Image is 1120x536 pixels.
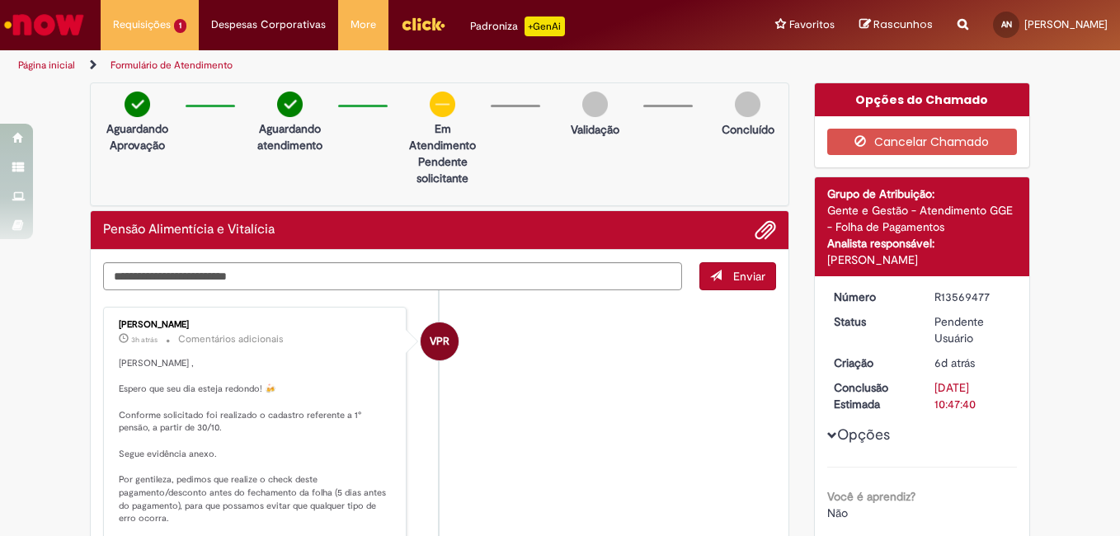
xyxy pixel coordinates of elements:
div: Vanessa Paiva Ribeiro [421,322,459,360]
span: VPR [430,322,449,361]
h2: Pensão Alimentícia e Vitalícia Histórico de tíquete [103,223,275,237]
img: circle-minus.png [430,92,455,117]
p: Aguardando atendimento [250,120,330,153]
span: AN [1001,19,1012,30]
div: [DATE] 10:47:40 [934,379,1011,412]
button: Cancelar Chamado [827,129,1018,155]
p: Concluído [722,121,774,138]
span: 1 [174,19,186,33]
a: Página inicial [18,59,75,72]
img: click_logo_yellow_360x200.png [401,12,445,36]
a: Rascunhos [859,17,933,33]
span: [PERSON_NAME] [1024,17,1108,31]
span: Despesas Corporativas [211,16,326,33]
div: Grupo de Atribuição: [827,186,1018,202]
span: Enviar [733,269,765,284]
img: img-circle-grey.png [735,92,760,117]
div: Pendente Usuário [934,313,1011,346]
b: Você é aprendiz? [827,489,915,504]
div: R13569477 [934,289,1011,305]
img: ServiceNow [2,8,87,41]
span: Requisições [113,16,171,33]
button: Enviar [699,262,776,290]
dt: Status [821,313,923,330]
small: Comentários adicionais [178,332,284,346]
dt: Criação [821,355,923,371]
p: Pendente solicitante [402,153,482,186]
p: +GenAi [525,16,565,36]
div: [PERSON_NAME] [119,320,393,330]
dt: Conclusão Estimada [821,379,923,412]
div: [PERSON_NAME] [827,252,1018,268]
div: Gente e Gestão - Atendimento GGE - Folha de Pagamentos [827,202,1018,235]
textarea: Digite sua mensagem aqui... [103,262,682,290]
div: Padroniza [470,16,565,36]
span: More [351,16,376,33]
span: 3h atrás [131,335,158,345]
span: Rascunhos [873,16,933,32]
img: img-circle-grey.png [582,92,608,117]
p: Em Atendimento [402,120,482,153]
div: 26/09/2025 09:47:37 [934,355,1011,371]
span: 6d atrás [934,355,975,370]
span: Favoritos [789,16,835,33]
ul: Trilhas de página [12,50,734,81]
span: Não [827,505,848,520]
img: check-circle-green.png [125,92,150,117]
img: check-circle-green.png [277,92,303,117]
div: Analista responsável: [827,235,1018,252]
p: Validação [571,121,619,138]
dt: Número [821,289,923,305]
a: Formulário de Atendimento [111,59,233,72]
p: Aguardando Aprovação [97,120,177,153]
button: Adicionar anexos [755,219,776,241]
time: 26/09/2025 09:47:37 [934,355,975,370]
div: Opções do Chamado [815,83,1030,116]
